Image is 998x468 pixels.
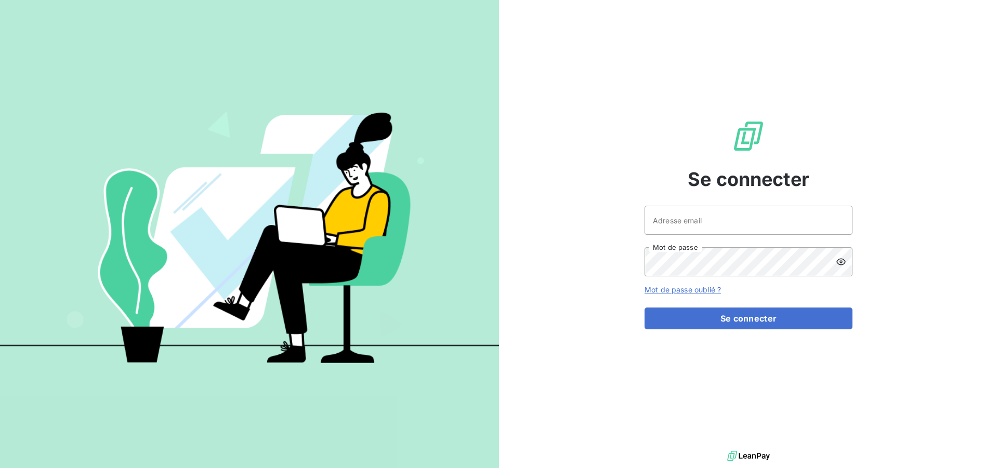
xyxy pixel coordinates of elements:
input: placeholder [645,206,852,235]
span: Se connecter [688,165,809,193]
img: Logo LeanPay [732,119,765,153]
a: Mot de passe oublié ? [645,285,721,294]
button: Se connecter [645,307,852,329]
img: logo [727,448,770,464]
